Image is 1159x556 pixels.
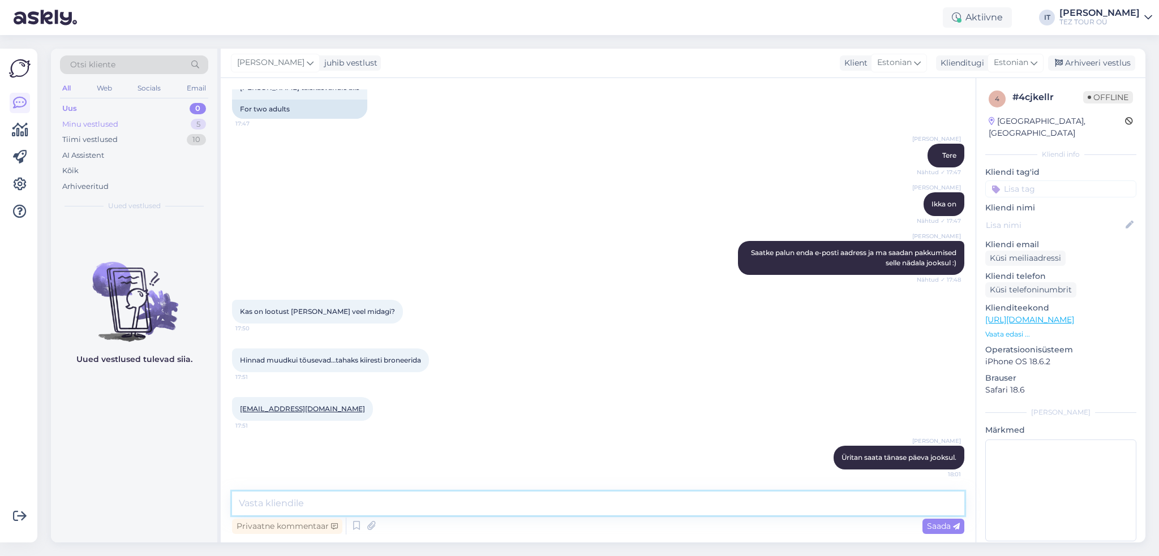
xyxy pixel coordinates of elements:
div: Email [184,81,208,96]
span: Kas on lootust [PERSON_NAME] veel midagi? [240,307,395,316]
div: Küsi meiliaadressi [985,251,1066,266]
p: Klienditeekond [985,302,1136,314]
span: Nähtud ✓ 17:47 [917,217,961,225]
input: Lisa nimi [986,219,1123,231]
p: Kliendi email [985,239,1136,251]
span: Üritan saata tänase päeva jooksul. [842,453,956,462]
span: [PERSON_NAME] [912,183,961,192]
p: iPhone OS 18.6.2 [985,356,1136,368]
p: Kliendi telefon [985,270,1136,282]
span: 17:51 [235,421,278,430]
div: Kõik [62,165,79,176]
div: Tiimi vestlused [62,134,118,145]
input: Lisa tag [985,180,1136,197]
span: Tere [942,151,956,160]
span: Nähtud ✓ 17:48 [917,275,961,284]
span: [PERSON_NAME] [912,437,961,445]
span: [PERSON_NAME] [237,57,304,69]
div: Uus [62,103,77,114]
p: Brauser [985,372,1136,384]
div: [PERSON_NAME] [985,407,1136,417]
span: 4 [995,94,999,103]
span: Ikka on [932,200,956,208]
p: Kliendi nimi [985,202,1136,214]
span: 17:47 [235,119,278,128]
div: [GEOGRAPHIC_DATA], [GEOGRAPHIC_DATA] [989,115,1125,139]
span: Nähtud ✓ 17:47 [917,168,961,176]
span: Offline [1083,91,1133,104]
span: 18:01 [918,470,961,479]
span: 17:51 [235,373,278,381]
div: Privaatne kommentaar [232,519,342,534]
img: No chats [51,242,217,343]
div: Minu vestlused [62,119,118,130]
span: [PERSON_NAME] [912,135,961,143]
div: Web [95,81,114,96]
p: Märkmed [985,424,1136,436]
a: [PERSON_NAME]TEZ TOUR OÜ [1059,8,1152,27]
a: [EMAIL_ADDRESS][DOMAIN_NAME] [240,404,365,413]
div: Klient [840,57,868,69]
span: 17:50 [235,324,278,333]
div: TEZ TOUR OÜ [1059,18,1140,27]
span: Saada [927,521,960,531]
div: IT [1039,10,1055,25]
div: juhib vestlust [320,57,377,69]
div: 5 [191,119,206,130]
p: Safari 18.6 [985,384,1136,396]
div: For two adults [232,100,367,119]
div: All [60,81,73,96]
span: Hinnad muudkui tõusevad…tahaks kiiresti broneerida [240,356,421,364]
div: 10 [187,134,206,145]
img: Askly Logo [9,58,31,79]
div: Socials [135,81,163,96]
p: Uued vestlused tulevad siia. [76,354,192,365]
div: AI Assistent [62,150,104,161]
span: Estonian [994,57,1028,69]
div: Küsi telefoninumbrit [985,282,1076,298]
div: Arhiveeritud [62,181,109,192]
div: [PERSON_NAME] [1059,8,1140,18]
span: Otsi kliente [70,59,115,71]
div: Klienditugi [936,57,984,69]
p: Vaata edasi ... [985,329,1136,339]
div: Kliendi info [985,149,1136,160]
span: Uued vestlused [108,201,161,211]
p: Operatsioonisüsteem [985,344,1136,356]
div: 0 [190,103,206,114]
span: Saatke palun enda e-posti aadress ja ma saadan pakkumised selle nädala jooksul :) [751,248,958,267]
span: Estonian [877,57,912,69]
span: [PERSON_NAME] [912,232,961,240]
p: Kliendi tag'id [985,166,1136,178]
a: [URL][DOMAIN_NAME] [985,314,1074,325]
div: Arhiveeri vestlus [1048,55,1135,71]
div: # 4cjkellr [1012,90,1083,104]
div: Aktiivne [943,7,1012,28]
